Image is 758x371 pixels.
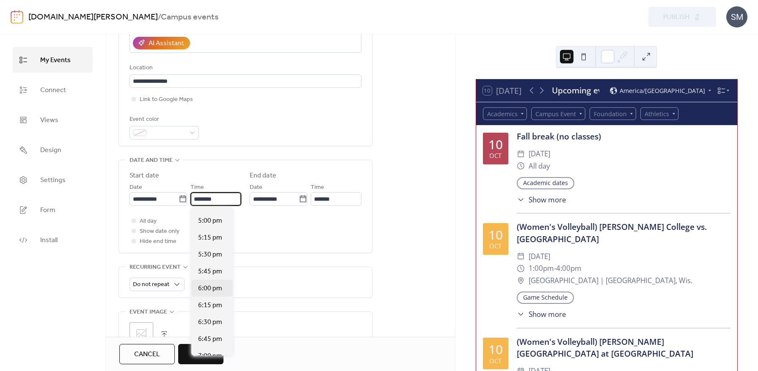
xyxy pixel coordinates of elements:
[250,183,262,193] span: Date
[198,233,222,243] span: 5:15 pm
[28,9,158,25] a: [DOMAIN_NAME][PERSON_NAME]
[130,322,153,346] div: ;
[40,84,66,97] span: Connect
[40,114,58,127] span: Views
[133,37,190,49] button: AI Assistant
[529,309,566,319] span: Show more
[556,262,582,275] span: 4:00pm
[13,227,93,253] a: Install
[133,279,169,290] span: Do not repeat
[488,138,503,151] div: 10
[13,77,93,103] a: Connect
[40,174,66,187] span: Settings
[158,9,161,25] b: /
[178,344,223,364] button: Save
[140,95,193,105] span: Link to Google Maps
[130,155,173,166] span: Date and time
[134,349,160,360] span: Cancel
[130,115,197,125] div: Event color
[529,251,550,263] span: [DATE]
[130,63,360,73] div: Location
[149,38,184,49] div: AI Assistant
[40,144,61,157] span: Design
[529,275,692,287] span: [GEOGRAPHIC_DATA] | [GEOGRAPHIC_DATA], Wis.
[488,343,503,356] div: 10
[517,148,525,160] div: ​
[620,88,705,94] span: America/[GEOGRAPHIC_DATA]
[198,250,222,260] span: 5:30 pm
[554,262,556,275] span: -
[130,262,181,273] span: Recurring event
[198,267,222,277] span: 5:45 pm
[517,221,730,246] div: (Women's Volleyball) [PERSON_NAME] College vs. [GEOGRAPHIC_DATA]
[517,309,566,319] button: ​Show more
[529,148,550,160] span: [DATE]
[198,284,222,294] span: 6:00 pm
[40,234,58,247] span: Install
[529,262,554,275] span: 1:00pm
[40,54,71,67] span: My Events
[517,131,730,143] div: Fall break (no classes)
[193,349,209,360] span: Save
[198,216,222,226] span: 5:00 pm
[190,183,204,193] span: Time
[161,9,218,25] b: Campus events
[140,237,176,247] span: Hide end time
[130,183,142,193] span: Date
[517,194,566,205] button: ​Show more
[119,344,175,364] button: Cancel
[198,317,222,327] span: 6:30 pm
[130,307,167,317] span: Event image
[250,171,276,181] div: End date
[489,153,502,159] div: Oct
[40,204,55,217] span: Form
[529,194,566,205] span: Show more
[130,171,159,181] div: Start date
[13,197,93,223] a: Form
[726,6,747,27] div: SM
[517,160,525,172] div: ​
[517,309,525,319] div: ​
[140,216,157,226] span: All day
[517,262,525,275] div: ​
[517,275,525,287] div: ​
[489,243,502,249] div: Oct
[552,85,599,97] div: Upcoming events
[488,229,503,241] div: 10
[198,334,222,344] span: 6:45 pm
[517,194,525,205] div: ​
[489,358,502,364] div: Oct
[517,336,730,360] div: (Women's Volleyball) [PERSON_NAME][GEOGRAPHIC_DATA] at [GEOGRAPHIC_DATA]
[198,351,222,361] span: 7:00 pm
[311,183,324,193] span: Time
[529,160,550,172] span: All day
[13,107,93,133] a: Views
[13,47,93,73] a: My Events
[140,226,179,237] span: Show date only
[11,10,23,24] img: logo
[13,137,93,163] a: Design
[198,300,222,311] span: 6:15 pm
[13,167,93,193] a: Settings
[517,251,525,263] div: ​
